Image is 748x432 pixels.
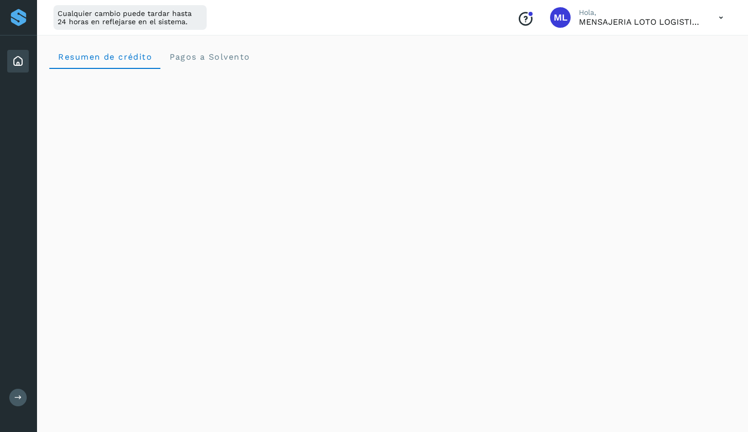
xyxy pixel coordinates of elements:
span: Pagos a Solvento [169,52,250,62]
span: Resumen de crédito [58,52,152,62]
div: Inicio [7,50,29,73]
div: Cualquier cambio puede tardar hasta 24 horas en reflejarse en el sistema. [53,5,207,30]
p: Hola, [579,8,702,17]
p: MENSAJERIA LOTO LOGISTICS [579,17,702,27]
